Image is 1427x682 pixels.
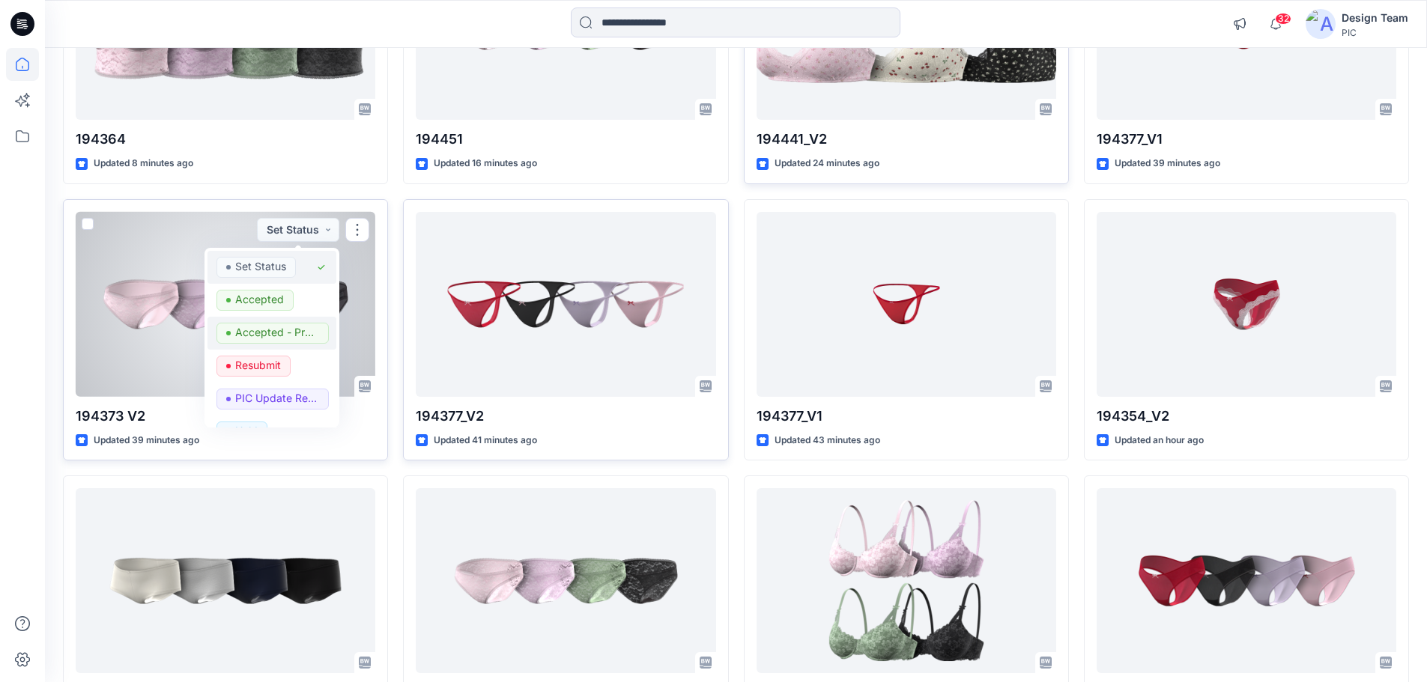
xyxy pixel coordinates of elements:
[1115,156,1220,171] p: Updated 39 minutes ago
[76,212,375,397] a: 194373 V2
[757,406,1056,427] p: 194377_V1
[775,156,879,171] p: Updated 24 minutes ago
[1275,13,1291,25] span: 32
[235,356,281,375] p: Resubmit
[434,156,537,171] p: Updated 16 minutes ago
[757,212,1056,397] a: 194377_V1
[235,389,319,408] p: PIC Update Ready to Review
[1097,406,1396,427] p: 194354_V2
[1097,212,1396,397] a: 194354_V2
[94,156,193,171] p: Updated 8 minutes ago
[235,323,319,342] p: Accepted - Proceed to Retailer SZ
[76,406,375,427] p: 194373 V2
[775,433,880,448] p: Updated 43 minutes ago
[1115,433,1204,448] p: Updated an hour ago
[416,406,715,427] p: 194377_V2
[235,290,284,309] p: Accepted
[94,433,199,448] p: Updated 39 minutes ago
[1097,129,1396,150] p: 194377_V1
[757,488,1056,673] a: 100388
[1306,9,1336,39] img: avatar
[235,257,286,276] p: Set Status
[1342,27,1408,38] div: PIC
[76,488,375,673] a: 194349-V1
[416,129,715,150] p: 194451
[1342,9,1408,27] div: Design Team
[416,488,715,673] a: 194373 V1
[434,433,537,448] p: Updated 41 minutes ago
[416,212,715,397] a: 194377_V2
[76,129,375,150] p: 194364
[1097,488,1396,673] a: 194424_V2
[235,421,258,441] p: Hold
[757,129,1056,150] p: 194441_V2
